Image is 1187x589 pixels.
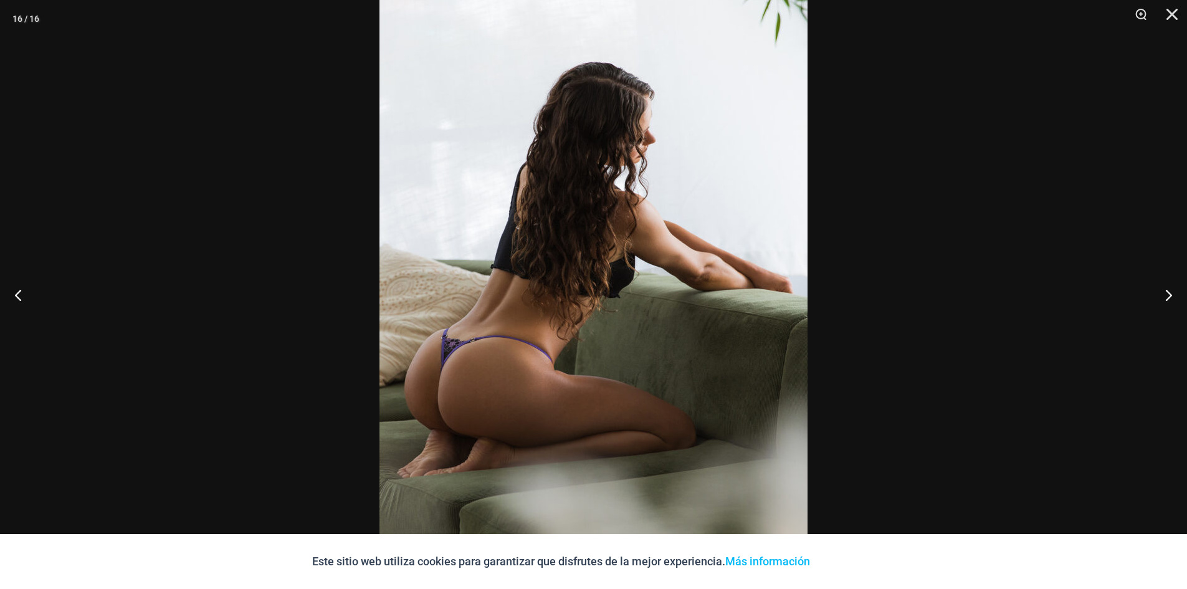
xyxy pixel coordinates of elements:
a: Más información [725,555,810,568]
button: Próximo [1140,264,1187,326]
font: 16 / 16 [12,14,39,24]
font: Aceptar [834,557,860,566]
font: Este sitio web utiliza cookies para garantizar que disfrutes de la mejor experiencia. [312,555,725,568]
button: Aceptar [819,547,875,577]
